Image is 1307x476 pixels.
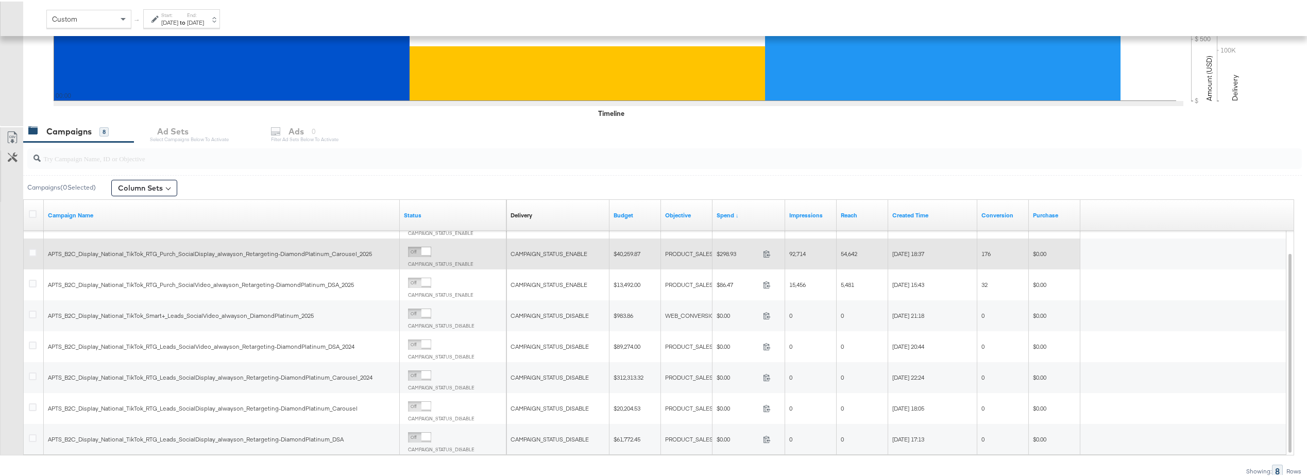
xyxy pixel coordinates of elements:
div: Delivery [511,210,532,218]
div: [DATE] [161,17,178,25]
button: Column Sets [111,178,177,195]
span: $89,274.00 [614,341,640,349]
span: 0 [789,403,792,411]
span: 92,714 [789,248,806,256]
span: $0.00 [717,341,759,349]
span: APTS_B2C_Display_National_TikTok_RTG_Leads_SocialDisplay_alwayson_Retargeting-DiamondPlatinum_Car... [48,403,358,411]
span: APTS_B2C_Display_National_TikTok_RTG_Leads_SocialDisplay_alwayson_Retargeting-DiamondPlatinum_DSA [48,434,344,441]
span: $312,313.32 [614,372,643,380]
span: APTS_B2C_Display_National_TikTok_RTG_Leads_SocialDisplay_alwayson_Retargeting-DiamondPlatinum_Car... [48,372,372,380]
span: PRODUCT_SALES [665,403,713,411]
span: $0.00 [1033,403,1046,411]
strong: to [178,17,187,25]
span: 0 [841,372,844,380]
span: [DATE] 17:13 [892,434,924,441]
span: PRODUCT_SALES [665,372,713,380]
div: Campaigns [46,124,92,136]
span: $40,259.87 [614,248,640,256]
span: $61,772.45 [614,434,640,441]
a: Shows the current state of your Ad Campaign. [404,210,502,218]
span: 0 [841,434,844,441]
label: CAMPAIGN_STATUS_DISABLE [408,383,474,389]
div: CAMPAIGN_STATUS_ENABLE [511,279,605,287]
span: 0 [981,403,985,411]
span: [DATE] 18:37 [892,248,924,256]
span: [DATE] 21:18 [892,310,924,318]
span: PRODUCT_SALES [665,248,713,256]
span: 0 [981,341,985,349]
span: $0.00 [717,403,759,411]
span: $86.47 [717,279,759,287]
span: $0.00 [717,372,759,380]
label: CAMPAIGN_STATUS_DISABLE [408,321,474,328]
label: CAMPAIGN_STATUS_ENABLE [408,259,473,266]
span: Custom [52,13,77,22]
span: 0 [981,434,985,441]
label: End: [187,10,204,17]
span: 32 [981,279,988,287]
span: [DATE] 18:05 [892,403,924,411]
div: CAMPAIGN_STATUS_DISABLE [511,403,605,411]
span: 0 [841,403,844,411]
span: APTS_B2C_Display_National_TikTok_RTG_Leads_SocialVideo_alwayson_Retargeting-DiamondPlatinum_DSA_2024 [48,341,354,349]
span: $298.93 [717,248,759,256]
span: [DATE] 22:24 [892,372,924,380]
span: 0 [789,341,792,349]
span: $0.00 [1033,279,1046,287]
text: Delivery [1230,73,1240,99]
div: CAMPAIGN_STATUS_DISABLE [511,341,605,349]
span: APTS_B2C_Display_National_TikTok_Smart+_Leads_SocialVideo_alwayson_DiamondPlatinum_2025 [48,310,314,318]
label: CAMPAIGN_STATUS_ENABLE [408,290,473,297]
a: Your campaign's objective. [665,210,708,218]
span: WEB_CONVERSIONS [665,310,722,318]
span: 0 [789,434,792,441]
span: ↑ [132,18,142,21]
div: 8 [1272,463,1283,476]
span: 15,456 [789,279,806,287]
a: Reflects the ability of your Ad Campaign to achieve delivery based on ad states, schedule and bud... [511,210,532,218]
span: 54,642 [841,248,857,256]
span: 176 [981,248,991,256]
div: Rows [1286,466,1302,473]
input: Try Campaign Name, ID or Objective [41,143,1182,163]
a: Conversion [981,210,1025,218]
span: 0 [841,310,844,318]
span: PRODUCT_SALES [665,279,713,287]
div: CAMPAIGN_STATUS_DISABLE [511,310,605,318]
span: 5,481 [841,279,854,287]
div: CAMPAIGN_STATUS_DISABLE [511,434,605,442]
a: The total amount spent to date. [717,210,781,218]
div: Timeline [598,107,624,117]
span: $983.86 [614,310,633,318]
span: APTS_B2C_Display_National_TikTok_RTG_Purch_SocialVideo_alwayson_Retargeting-DiamondPlatinum_DSA_2025 [48,279,354,287]
span: $13,492.00 [614,279,640,287]
div: [DATE] [187,17,204,25]
span: 0 [981,310,985,318]
span: 0 [841,341,844,349]
a: Purchase [1033,210,1076,218]
span: $0.00 [1033,372,1046,380]
span: [DATE] 20:44 [892,341,924,349]
a: The time at which your campaign was created. [892,210,973,218]
span: $0.00 [1033,341,1046,349]
text: Amount (USD) [1204,54,1214,99]
a: The maximum amount you're willing to spend on your ads, on average each day or over the lifetime ... [614,210,657,218]
span: PRODUCT_SALES [665,341,713,349]
a: Your campaign name. [48,210,396,218]
label: Start: [161,10,178,17]
span: PRODUCT_SALES [665,434,713,441]
div: Showing: [1246,466,1272,473]
span: $0.00 [1033,310,1046,318]
span: 0 [789,310,792,318]
div: CAMPAIGN_STATUS_DISABLE [511,372,605,380]
label: CAMPAIGN_STATUS_DISABLE [408,445,474,451]
a: The number of times your ad was served. On mobile apps an ad is counted as served the first time ... [789,210,833,218]
span: $0.00 [1033,248,1046,256]
span: $0.00 [1033,434,1046,441]
span: $0.00 [717,434,759,441]
div: CAMPAIGN_STATUS_ENABLE [511,248,605,257]
label: CAMPAIGN_STATUS_ENABLE [408,228,473,235]
div: 8 [99,126,109,135]
label: CAMPAIGN_STATUS_DISABLE [408,414,474,420]
a: The number of people your ad was served to. [841,210,884,218]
